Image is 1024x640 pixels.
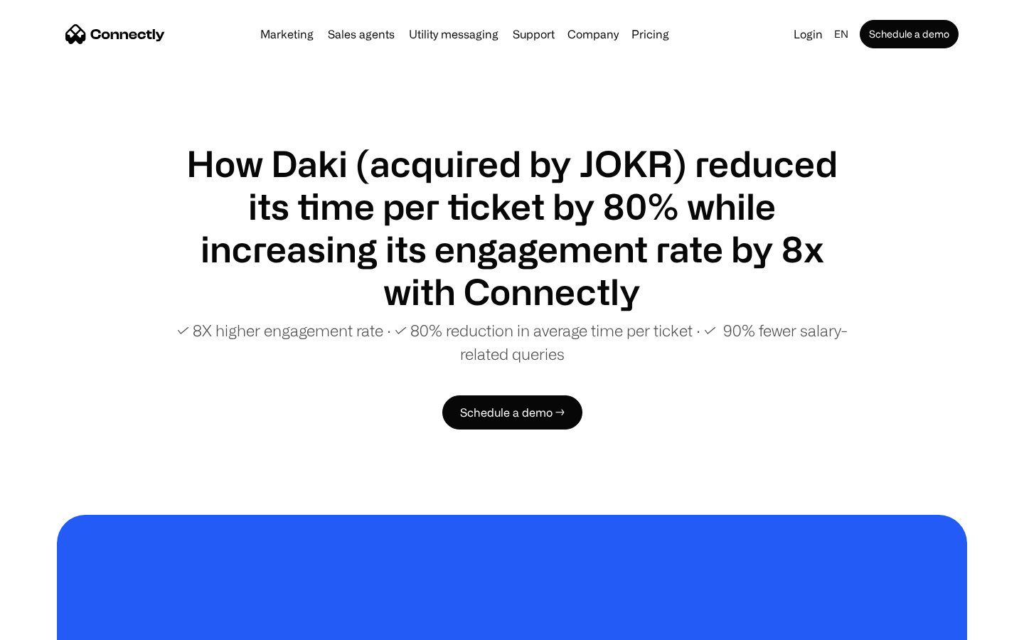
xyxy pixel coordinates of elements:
[28,615,85,635] ul: Language list
[507,28,560,40] a: Support
[171,319,853,366] p: ✓ 8X higher engagement rate ∙ ✓ 80% reduction in average time per ticket ∙ ✓ 90% fewer salary-rel...
[171,142,853,313] h1: How Daki (acquired by JOKR) reduced its time per ticket by 80% while increasing its engagement ra...
[788,24,828,44] a: Login
[860,20,959,48] a: Schedule a demo
[403,28,504,40] a: Utility messaging
[626,28,675,40] a: Pricing
[567,24,619,44] div: Company
[834,24,848,44] div: en
[322,28,400,40] a: Sales agents
[442,395,582,430] a: Schedule a demo →
[14,614,85,635] aside: Language selected: English
[255,28,319,40] a: Marketing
